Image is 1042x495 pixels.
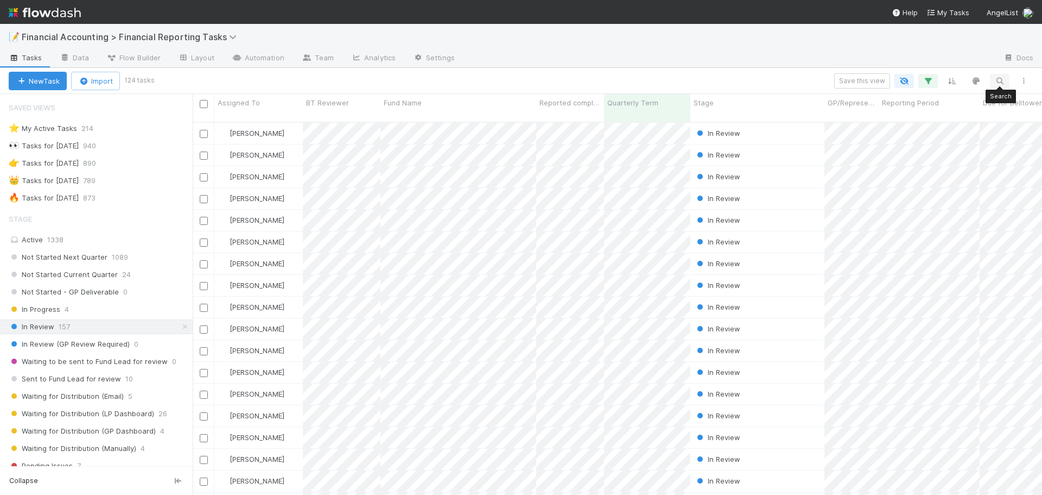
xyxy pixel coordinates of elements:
span: 890 [83,156,107,170]
span: Waiting for Distribution (GP Dashboard) [9,424,156,438]
span: 1338 [47,235,63,244]
div: In Review [695,454,740,465]
span: 🔥 [9,193,20,202]
span: In Review [695,194,740,203]
div: Tasks for [DATE] [9,174,79,187]
div: [PERSON_NAME] [219,236,284,247]
span: In Progress [9,303,60,316]
div: In Review [695,280,740,291]
a: Data [51,50,98,67]
span: In Review [695,390,740,398]
span: 873 [83,191,106,205]
input: Toggle Row Selected [200,434,208,442]
div: [PERSON_NAME] [219,215,284,225]
div: In Review [695,171,740,182]
a: Team [293,50,342,67]
input: Toggle Row Selected [200,391,208,399]
span: In Review [695,237,740,246]
span: Not Started - GP Deliverable [9,285,119,299]
div: My Active Tasks [9,122,77,135]
div: In Review [695,323,740,334]
img: avatar_030f5503-c087-43c2-95d1-dd8963b2926c.png [219,281,228,290]
span: In Review [695,346,740,355]
input: Toggle Row Selected [200,456,208,464]
span: 0 [123,285,128,299]
img: avatar_030f5503-c087-43c2-95d1-dd8963b2926c.png [219,390,228,398]
span: 940 [83,139,107,153]
span: In Review [695,216,740,224]
span: [PERSON_NAME] [230,172,284,181]
div: [PERSON_NAME] [219,345,284,356]
span: In Review [695,281,740,290]
a: Docs [995,50,1042,67]
span: [PERSON_NAME] [230,151,284,159]
span: 789 [83,174,106,187]
a: My Tasks [926,7,969,18]
div: In Review [695,149,740,160]
span: 157 [59,320,70,334]
span: In Review [695,455,740,463]
span: In Review [695,477,740,485]
span: [PERSON_NAME] [230,324,284,333]
span: [PERSON_NAME] [230,455,284,463]
div: [PERSON_NAME] [219,454,284,465]
input: Toggle Row Selected [200,239,208,247]
input: Toggle Row Selected [200,282,208,290]
div: In Review [695,236,740,247]
div: [PERSON_NAME] [219,171,284,182]
span: [PERSON_NAME] [230,194,284,203]
img: logo-inverted-e16ddd16eac7371096b0.svg [9,3,81,22]
span: Fund Name [384,97,422,108]
div: Active [9,233,190,247]
span: 26 [158,407,167,421]
span: In Review [695,433,740,442]
div: [PERSON_NAME] [219,128,284,139]
span: Financial Accounting > Financial Reporting Tasks [22,32,242,42]
img: avatar_030f5503-c087-43c2-95d1-dd8963b2926c.png [219,172,228,181]
span: Not Started Current Quarter [9,268,118,281]
img: avatar_030f5503-c087-43c2-95d1-dd8963b2926c.png [219,368,228,377]
img: avatar_030f5503-c087-43c2-95d1-dd8963b2926c.png [1022,8,1033,18]
img: avatar_030f5503-c087-43c2-95d1-dd8963b2926c.png [219,237,228,246]
input: Toggle Row Selected [200,347,208,355]
span: Assigned To [218,97,260,108]
span: [PERSON_NAME] [230,281,284,290]
div: In Review [695,193,740,204]
input: Toggle Row Selected [200,325,208,334]
span: In Review [695,259,740,268]
input: Toggle All Rows Selected [200,100,208,108]
span: In Review [695,129,740,137]
img: avatar_030f5503-c087-43c2-95d1-dd8963b2926c.png [219,194,228,203]
span: Pending Issues [9,459,73,473]
img: avatar_030f5503-c087-43c2-95d1-dd8963b2926c.png [219,259,228,268]
span: [PERSON_NAME] [230,237,284,246]
span: [PERSON_NAME] [230,390,284,398]
input: Toggle Row Selected [200,260,208,268]
span: [PERSON_NAME] [230,433,284,442]
span: [PERSON_NAME] [230,259,284,268]
span: Reported completed by [539,97,601,108]
img: avatar_030f5503-c087-43c2-95d1-dd8963b2926c.png [219,346,228,355]
img: avatar_030f5503-c087-43c2-95d1-dd8963b2926c.png [219,303,228,311]
a: Flow Builder [98,50,169,67]
div: In Review [695,389,740,399]
span: [PERSON_NAME] [230,346,284,355]
span: [PERSON_NAME] [230,411,284,420]
span: 4 [160,424,164,438]
div: [PERSON_NAME] [219,475,284,486]
span: Stage [694,97,714,108]
span: [PERSON_NAME] [230,129,284,137]
span: 1089 [112,250,128,264]
div: In Review [695,410,740,421]
div: Tasks for [DATE] [9,156,79,170]
img: avatar_030f5503-c087-43c2-95d1-dd8963b2926c.png [219,411,228,420]
span: Waiting to be sent to Fund Lead for review [9,355,168,368]
span: In Review [695,151,740,159]
div: In Review [695,432,740,443]
span: Waiting for Distribution (Manually) [9,442,136,455]
img: avatar_030f5503-c087-43c2-95d1-dd8963b2926c.png [219,433,228,442]
div: Tasks for [DATE] [9,191,79,205]
button: Save this view [834,73,890,89]
span: [PERSON_NAME] [230,216,284,224]
span: Not Started Next Quarter [9,250,107,264]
